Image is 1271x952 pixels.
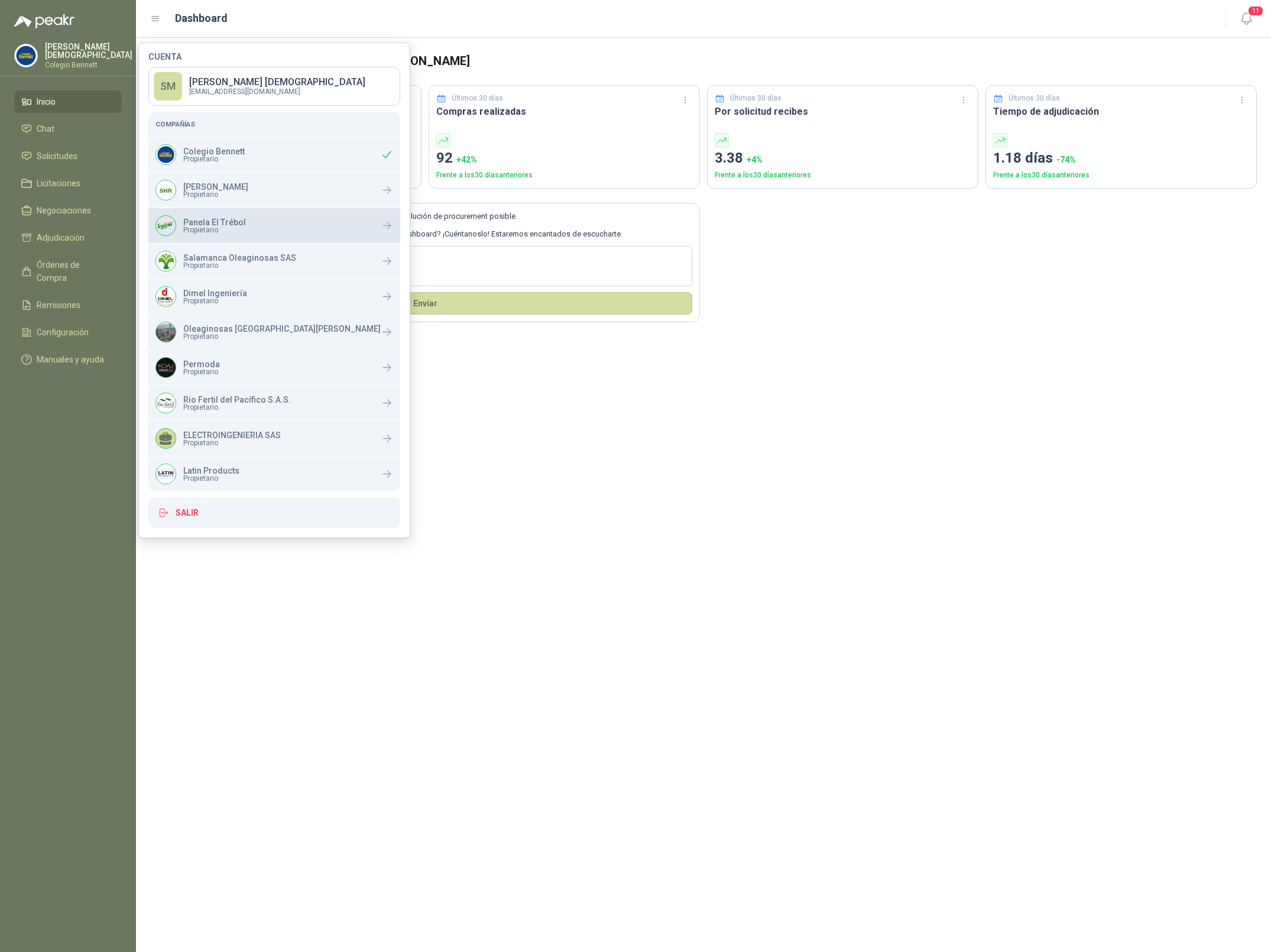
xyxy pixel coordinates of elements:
[148,350,400,385] a: Company LogoPermodaPropietario
[183,325,381,333] p: Oleaginosas [GEOGRAPHIC_DATA][PERSON_NAME]
[993,170,1249,181] p: Frente a los 30 días anteriores
[37,177,80,190] span: Licitaciones
[183,404,291,411] span: Propietario
[15,44,37,67] img: Company Logo
[156,393,176,413] img: Company Logo
[156,322,176,342] img: Company Logo
[189,88,365,95] p: [EMAIL_ADDRESS][DOMAIN_NAME]
[148,497,400,528] button: Salir
[730,93,782,104] p: Últimos 30 días
[155,119,393,129] h5: Compañías
[14,226,122,249] a: Adjudicación
[183,254,296,262] p: Salamanca Oleaginosas SAS
[1056,155,1076,164] span: -74 %
[156,145,176,164] img: Company Logo
[37,204,91,217] span: Negociaciones
[148,137,400,172] div: Company LogoColegio BennettPropietario
[45,43,132,59] p: [PERSON_NAME] [DEMOGRAPHIC_DATA]
[156,251,176,271] img: Company Logo
[747,155,763,164] span: + 4 %
[183,218,246,226] p: Panela El Trébol
[452,93,503,104] p: Últimos 30 días
[14,294,122,316] a: Remisiones
[183,156,245,163] span: Propietario
[37,353,104,366] span: Manuales y ayuda
[993,104,1249,119] h3: Tiempo de adjudicación
[148,208,400,243] a: Company LogoPanela El TrébolPropietario
[436,170,692,181] p: Frente a los 30 días anteriores
[715,104,971,119] h3: Por solicitud recibes
[14,199,122,222] a: Negociaciones
[436,104,692,119] h3: Compras realizadas
[189,77,365,87] p: [PERSON_NAME] [DEMOGRAPHIC_DATA]
[14,172,122,195] a: Licitaciones
[37,326,89,339] span: Configuración
[183,431,281,439] p: ELECTROINGENIERIA SAS
[183,333,381,340] span: Propietario
[14,254,122,289] a: Órdenes de Compra
[156,358,176,377] img: Company Logo
[148,279,400,314] a: Company LogoDimel IngenieríaPropietario
[183,368,220,375] span: Propietario
[156,180,176,200] img: Company Logo
[183,183,248,191] p: [PERSON_NAME]
[183,226,246,234] span: Propietario
[14,348,122,371] a: Manuales y ayuda
[183,360,220,368] p: Permoda
[37,258,111,284] span: Órdenes de Compra
[715,147,971,170] p: 3.38
[158,211,692,222] p: En , nos importan tus necesidades y queremos ofrecerte la mejor solución de procurement posible.
[1009,93,1060,104] p: Últimos 30 días
[37,150,77,163] span: Solicitudes
[183,297,247,305] span: Propietario
[156,216,176,235] img: Company Logo
[14,118,122,140] a: Chat
[175,10,228,27] h1: Dashboard
[169,52,1257,70] h3: Bienvenido de [DEMOGRAPHIC_DATA][PERSON_NAME]
[715,170,971,181] p: Frente a los 30 días anteriores
[14,145,122,167] a: Solicitudes
[37,95,56,108] span: Inicio
[148,173,400,208] a: Company Logo[PERSON_NAME]Propietario
[156,287,176,306] img: Company Logo
[45,61,132,69] p: Colegio Bennett
[183,439,281,446] span: Propietario
[158,228,692,240] p: ¿Tienes alguna sugerencia o petición sobre lo que te gustaría ver en tu dashboard? ¡Cuéntanoslo! ...
[148,456,400,491] a: Company LogoLatin ProductsPropietario
[148,421,400,456] a: ELECTROINGENIERIA SASPropietario
[37,231,85,244] span: Adjudicación
[14,90,122,113] a: Inicio
[183,475,239,482] span: Propietario
[183,396,291,404] p: Rio Fertil del Pacífico S.A.S.
[37,122,54,135] span: Chat
[156,464,176,484] img: Company Logo
[158,292,692,315] button: Envíar
[183,467,239,475] p: Latin Products
[183,191,248,198] span: Propietario
[37,299,80,312] span: Remisiones
[993,147,1249,170] p: 1.18 días
[148,67,400,106] a: SM[PERSON_NAME] [DEMOGRAPHIC_DATA][EMAIL_ADDRESS][DOMAIN_NAME]
[148,386,400,420] a: Company LogoRio Fertil del Pacífico S.A.S.Propietario
[183,289,247,297] p: Dimel Ingeniería
[1236,8,1257,30] button: 11
[148,244,400,279] a: Company LogoSalamanca Oleaginosas SASPropietario
[1247,5,1264,17] span: 11
[183,147,245,156] p: Colegio Bennett
[436,147,692,170] p: 92
[148,315,400,349] a: Company LogoOleaginosas [GEOGRAPHIC_DATA][PERSON_NAME]Propietario
[183,262,296,269] span: Propietario
[148,53,400,61] h4: Cuenta
[154,72,182,101] div: SM
[14,321,122,344] a: Configuración
[14,14,74,28] img: Logo peakr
